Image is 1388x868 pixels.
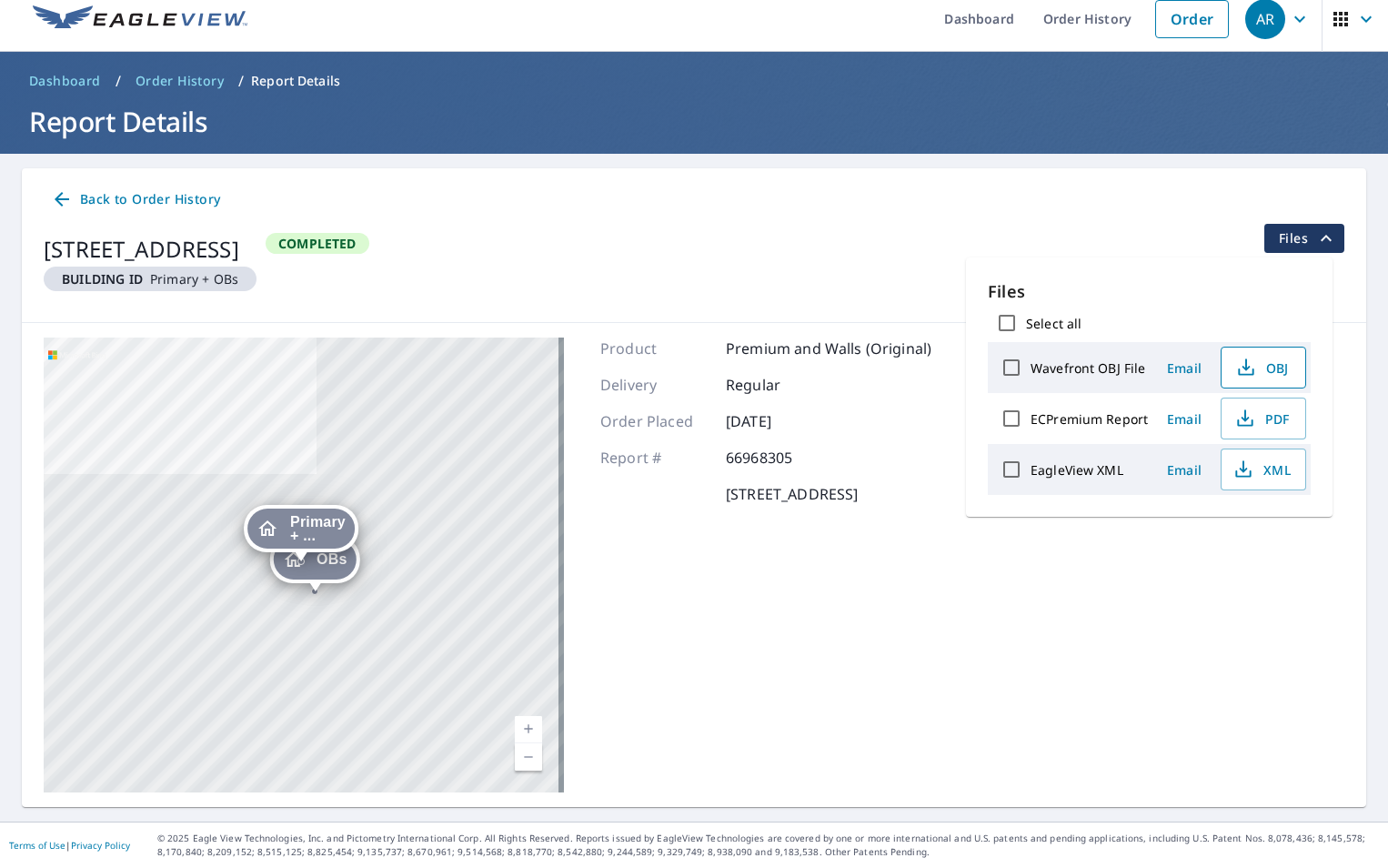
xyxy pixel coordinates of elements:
button: OBJ [1221,347,1306,389]
span: OBs [317,552,347,566]
span: PDF [1232,408,1291,429]
span: OBJ [1232,357,1291,378]
span: Dashboard [29,72,101,90]
a: Current Level 17, Zoom Out [515,743,542,771]
p: Premium and Walls (Original) [726,338,931,359]
img: EV Logo [33,5,247,33]
p: | [9,840,130,851]
p: Delivery [600,374,709,396]
a: Dashboard [22,66,108,96]
span: Email [1162,410,1206,428]
div: [STREET_ADDRESS] [44,233,256,266]
div: Dropped pin, building Primary + OBs, Residential property, 24860 County Road 73 Calhan, CO 80808 [244,505,358,561]
button: Email [1155,354,1213,382]
p: [STREET_ADDRESS] [726,483,858,505]
p: © 2025 Eagle View Technologies, Inc. and Pictometry International Corp. All Rights Reserved. Repo... [157,832,1379,859]
p: [DATE] [726,410,835,432]
div: Dropped pin, building OBs, Residential property, 24860 County Road 73 Calhan, CO 80808 [270,536,359,592]
label: ECPremium Report [1031,410,1148,428]
p: Report Details [251,72,340,90]
span: Order History [136,72,224,90]
span: XML [1232,459,1291,480]
span: Email [1162,359,1206,377]
button: filesDropdownBtn-66968305 [1263,224,1344,253]
li: / [238,70,244,92]
a: Terms of Use [9,839,65,852]
p: 66968305 [726,447,835,469]
p: Product [600,338,709,359]
a: Privacy Policy [71,839,130,852]
span: Completed [267,235,367,252]
span: Back to Order History [51,188,220,211]
nav: breadcrumb [22,66,1366,96]
p: Order Placed [600,410,709,432]
button: PDF [1221,398,1306,439]
span: Files [1279,227,1337,249]
em: Building ID [62,270,143,288]
a: Order History [128,66,231,96]
p: Files [988,279,1311,304]
a: Back to Order History [44,183,227,217]
button: Email [1155,456,1213,484]
span: Email [1162,461,1206,479]
p: Report # [600,447,709,469]
span: Primary + ... [290,515,346,542]
span: Primary + OBs [51,270,249,288]
label: Select all [1026,315,1081,332]
button: XML [1221,449,1306,490]
li: / [116,70,121,92]
p: Regular [726,374,835,396]
button: Email [1155,405,1213,433]
h1: Report Details [22,103,1366,140]
a: Current Level 17, Zoom In [515,716,542,743]
label: Wavefront OBJ File [1031,359,1145,377]
label: EagleView XML [1031,461,1123,479]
